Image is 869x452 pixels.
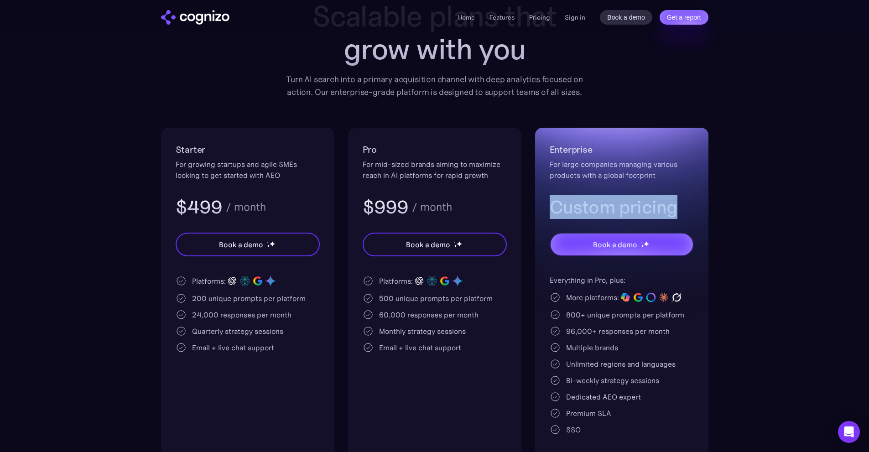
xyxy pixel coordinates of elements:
div: Email + live chat support [379,342,461,353]
div: Book a demo [593,239,637,250]
a: Home [458,13,475,21]
div: For mid-sized brands aiming to maximize reach in AI platforms for rapid growth [363,159,507,181]
img: star [454,244,457,248]
div: Multiple brands [566,342,618,353]
img: star [267,241,268,243]
div: Book a demo [406,239,450,250]
div: Premium SLA [566,408,611,419]
div: For large companies managing various products with a global footprint [550,159,694,181]
h2: Starter [176,142,320,157]
div: 500 unique prompts per platform [379,293,493,304]
h3: $499 [176,195,223,219]
div: Dedicated AEO expert [566,391,641,402]
div: 24,000 responses per month [192,309,291,320]
img: star [267,244,270,248]
div: Turn AI search into a primary acquisition channel with deep analytics focused on action. Our ente... [280,73,590,99]
div: 200 unique prompts per platform [192,293,306,304]
a: Get a report [660,10,708,25]
h2: Pro [363,142,507,157]
div: / month [226,202,266,213]
img: star [641,241,642,243]
div: / month [412,202,452,213]
img: cognizo logo [161,10,229,25]
a: Book a demostarstarstar [363,233,507,256]
div: Open Intercom Messenger [838,421,860,443]
a: Book a demo [600,10,652,25]
div: Unlimited regions and languages [566,358,676,369]
div: More platforms: [566,292,619,303]
img: star [641,244,644,248]
a: Features [489,13,515,21]
div: Platforms: [192,275,226,286]
a: Pricing [529,13,550,21]
a: Book a demostarstarstar [550,233,694,256]
div: 96,000+ responses per month [566,326,670,337]
h2: Enterprise [550,142,694,157]
div: Quarterly strategy sessions [192,326,283,337]
img: star [456,241,462,247]
div: Book a demo [219,239,263,250]
div: 800+ unique prompts per platform [566,309,684,320]
h3: Custom pricing [550,195,694,219]
div: Everything in Pro, plus: [550,275,694,286]
div: Bi-weekly strategy sessions [566,375,659,386]
h3: $999 [363,195,409,219]
img: star [643,241,649,247]
div: Platforms: [379,275,413,286]
a: home [161,10,229,25]
div: SSO [566,424,581,435]
img: star [269,241,275,247]
div: 60,000 responses per month [379,309,479,320]
a: Book a demostarstarstar [176,233,320,256]
a: Sign in [565,12,585,23]
div: For growing startups and agile SMEs looking to get started with AEO [176,159,320,181]
div: Email + live chat support [192,342,274,353]
img: star [454,241,455,243]
div: Monthly strategy sessions [379,326,466,337]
